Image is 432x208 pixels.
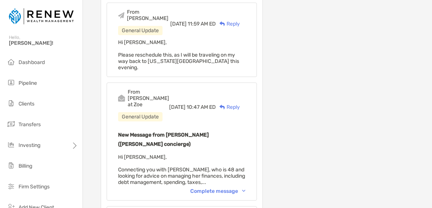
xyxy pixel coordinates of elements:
[7,57,16,66] img: dashboard icon
[118,39,239,71] span: Hi [PERSON_NAME], Please reschedule this, as I will be traveling on my way back to [US_STATE][GEO...
[19,184,50,190] span: Firm Settings
[216,20,240,28] div: Reply
[9,40,78,46] span: [PERSON_NAME]!
[7,182,16,191] img: firm-settings icon
[118,12,124,19] img: Event icon
[19,80,37,86] span: Pipeline
[220,21,225,26] img: Reply icon
[19,121,41,128] span: Transfers
[118,26,163,35] div: General Update
[9,3,74,30] img: Zoe Logo
[19,142,40,148] span: Investing
[7,99,16,108] img: clients icon
[242,190,245,192] img: Chevron icon
[118,132,209,147] b: New Message from [PERSON_NAME] ([PERSON_NAME] concierge)
[19,163,32,169] span: Billing
[7,140,16,149] img: investing icon
[118,95,125,102] img: Event icon
[216,103,240,111] div: Reply
[127,9,170,21] div: From [PERSON_NAME]
[7,78,16,87] img: pipeline icon
[128,89,169,108] div: From [PERSON_NAME] at Zoe
[190,188,245,194] div: Complete message
[7,120,16,128] img: transfers icon
[188,21,216,27] span: 11:59 AM ED
[170,21,187,27] span: [DATE]
[187,104,216,110] span: 10:47 AM ED
[19,101,34,107] span: Clients
[19,59,45,66] span: Dashboard
[118,154,245,185] span: Hi [PERSON_NAME], Connecting you with [PERSON_NAME], who is 48 and looking for advice on managing...
[220,105,225,110] img: Reply icon
[169,104,185,110] span: [DATE]
[7,161,16,170] img: billing icon
[118,112,163,121] div: General Update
